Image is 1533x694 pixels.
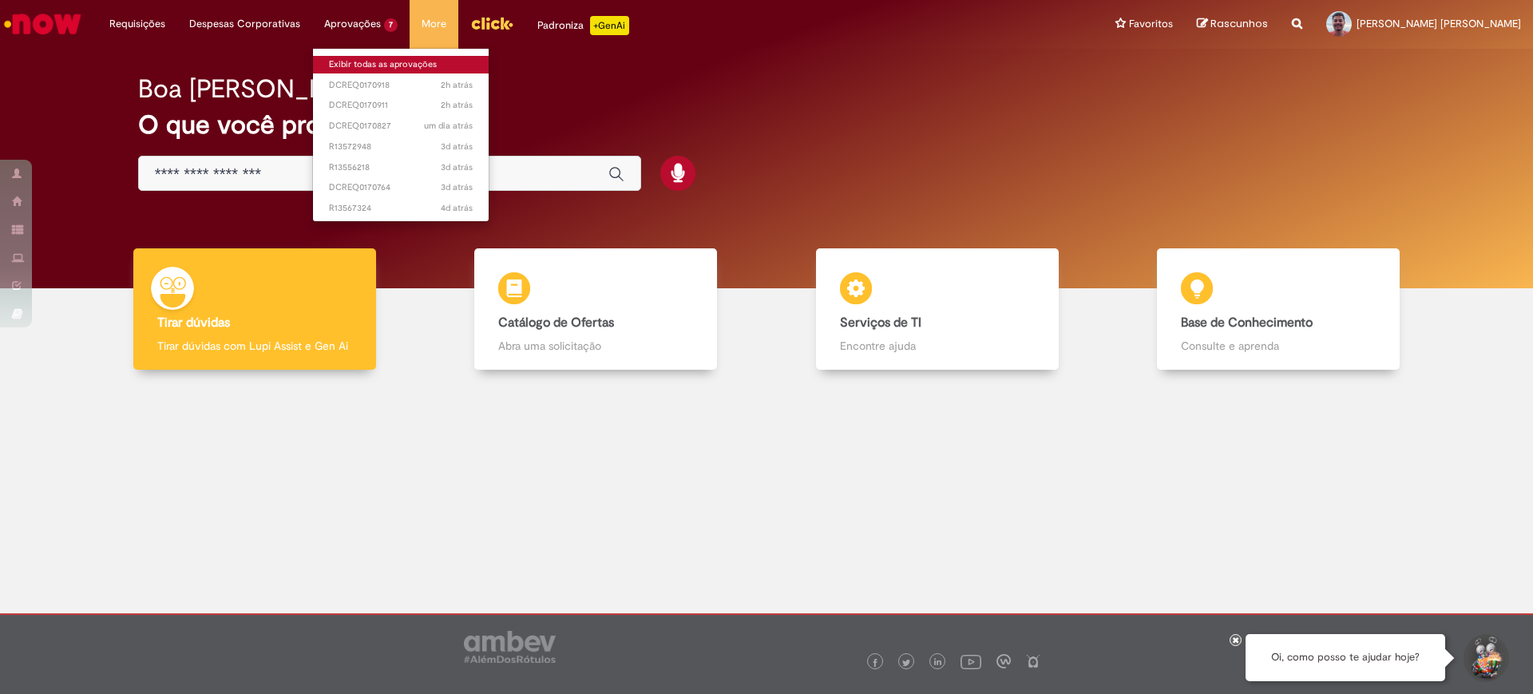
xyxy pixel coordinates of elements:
span: Requisições [109,16,165,32]
b: Base de Conhecimento [1181,315,1313,331]
a: Aberto DCREQ0170911 : [313,97,489,114]
img: logo_footer_naosei.png [1026,654,1040,668]
button: Iniciar Conversa de Suporte [1461,634,1509,682]
a: Aberto DCREQ0170918 : [313,77,489,94]
time: 26/09/2025 12:24:33 [441,202,473,214]
h2: Boa [PERSON_NAME] [138,75,388,103]
span: DCREQ0170764 [329,181,473,194]
span: R13556218 [329,161,473,174]
span: DCREQ0170827 [329,120,473,133]
time: 28/09/2025 03:53:43 [424,120,473,132]
span: 4d atrás [441,202,473,214]
span: 3d atrás [441,161,473,173]
span: 7 [384,18,398,32]
p: Consulte e aprenda [1181,338,1376,354]
span: 3d atrás [441,181,473,193]
a: Serviços de TI Encontre ajuda [766,248,1108,371]
a: Aberto R13556218 : [313,159,489,176]
span: Aprovações [324,16,381,32]
a: Base de Conhecimento Consulte e aprenda [1108,248,1450,371]
img: logo_footer_twitter.png [902,659,910,667]
p: Abra uma solicitação [498,338,693,354]
span: [PERSON_NAME] [PERSON_NAME] [1357,17,1521,30]
h2: O que você procura hoje? [138,111,1396,139]
time: 27/09/2025 10:07:45 [441,161,473,173]
a: Tirar dúvidas Tirar dúvidas com Lupi Assist e Gen Ai [84,248,426,371]
img: click_logo_yellow_360x200.png [470,11,513,35]
div: Padroniza [537,16,629,35]
p: Tirar dúvidas com Lupi Assist e Gen Ai [157,338,352,354]
a: Exibir todas as aprovações [313,56,489,73]
span: More [422,16,446,32]
b: Catálogo de Ofertas [498,315,614,331]
img: logo_footer_workplace.png [996,654,1011,668]
span: Despesas Corporativas [189,16,300,32]
span: 2h atrás [441,99,473,111]
a: Aberto DCREQ0170764 : [313,179,489,196]
a: Aberto R13567324 : [313,200,489,217]
a: Aberto DCREQ0170827 : [313,117,489,135]
time: 29/09/2025 15:56:26 [441,99,473,111]
img: logo_footer_facebook.png [871,659,879,667]
time: 27/09/2025 12:05:51 [441,141,473,153]
b: Serviços de TI [840,315,921,331]
a: Catálogo de Ofertas Abra uma solicitação [426,248,767,371]
b: Tirar dúvidas [157,315,230,331]
p: +GenAi [590,16,629,35]
span: DCREQ0170918 [329,79,473,92]
time: 29/09/2025 15:56:29 [441,79,473,91]
img: ServiceNow [2,8,84,40]
ul: Aprovações [312,48,489,222]
p: Encontre ajuda [840,338,1035,354]
time: 27/09/2025 03:53:58 [441,181,473,193]
span: 3d atrás [441,141,473,153]
img: logo_footer_linkedin.png [934,658,942,668]
span: Favoritos [1129,16,1173,32]
span: R13572948 [329,141,473,153]
span: DCREQ0170911 [329,99,473,112]
span: R13567324 [329,202,473,215]
span: um dia atrás [424,120,473,132]
img: logo_footer_ambev_rotulo_gray.png [464,631,556,663]
span: 2h atrás [441,79,473,91]
img: logo_footer_youtube.png [961,651,981,672]
div: Oi, como posso te ajudar hoje? [1246,634,1445,681]
span: Rascunhos [1210,16,1268,31]
a: Rascunhos [1197,17,1268,32]
a: Aberto R13572948 : [313,138,489,156]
